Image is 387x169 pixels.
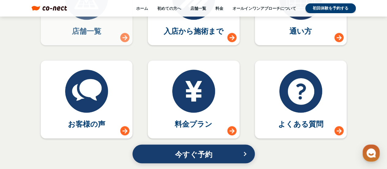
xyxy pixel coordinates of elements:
[41,60,132,138] a: お客様の声
[72,26,101,36] p: 店舗一覧
[215,6,223,11] a: 料金
[289,26,312,36] p: 通い方
[145,147,243,161] p: 今すぐ予約
[157,6,181,11] a: 初めての方へ
[255,60,347,138] a: よくある質問
[136,6,148,11] a: ホーム
[79,118,117,133] a: 設定
[40,118,79,133] a: チャット
[68,119,105,129] p: お客様の声
[16,127,27,132] span: ホーム
[233,6,296,11] a: オールインワンアプローチについて
[190,6,206,11] a: 店舗一覧
[148,60,240,138] a: 料金プラン
[305,3,356,13] a: 初回体験を予約する
[175,119,212,129] p: 料金プラン
[241,150,249,157] i: keyboard_arrow_right
[164,26,224,36] p: 入店から施術まで
[95,127,102,132] span: 設定
[278,119,323,129] p: よくある質問
[132,144,255,163] a: 今すぐ予約keyboard_arrow_right
[2,118,40,133] a: ホーム
[52,128,67,133] span: チャット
